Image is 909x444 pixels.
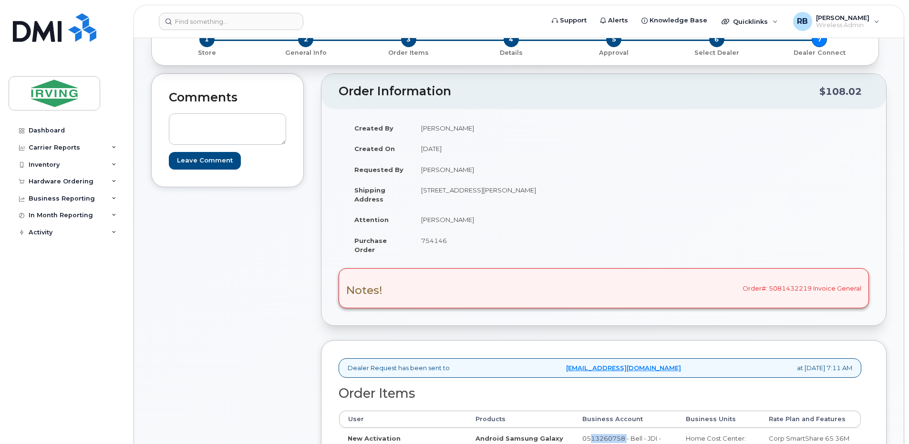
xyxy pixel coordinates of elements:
div: Quicklinks [715,12,785,31]
a: 5 Approval [563,47,665,57]
span: 2 [298,32,313,47]
strong: Shipping Address [354,186,385,203]
strong: Created On [354,145,395,152]
strong: Created By [354,124,393,132]
p: Approval [567,49,661,57]
div: Roberts, Brad [786,12,886,31]
span: 6 [709,32,724,47]
input: Find something... [159,13,303,30]
span: 4 [504,32,519,47]
p: Order Items [361,49,456,57]
p: Select Dealer [669,49,764,57]
p: Details [464,49,558,57]
a: Knowledge Base [635,11,714,30]
strong: Requested By [354,166,403,173]
h3: Notes! [346,284,382,296]
td: [DATE] [413,138,597,159]
a: 1 Store [159,47,254,57]
p: General Info [258,49,353,57]
div: Order#: 5081432219 Invoice General [339,268,869,308]
th: Business Account [574,411,677,428]
th: Rate Plan and Features [760,411,861,428]
a: [EMAIL_ADDRESS][DOMAIN_NAME] [566,363,681,373]
th: Business Units [677,411,760,428]
span: 754146 [421,237,447,244]
strong: New Activation [348,434,401,442]
span: Quicklinks [733,18,768,25]
td: [PERSON_NAME] [413,159,597,180]
h2: Order Information [339,85,819,98]
td: [PERSON_NAME] [413,118,597,139]
a: Alerts [593,11,635,30]
td: [STREET_ADDRESS][PERSON_NAME] [413,180,597,209]
input: Leave Comment [169,152,241,170]
div: Dealer Request has been sent to at [DATE] 7:11 AM [339,358,861,378]
span: 3 [401,32,416,47]
a: Support [545,11,593,30]
strong: Attention [354,216,389,223]
span: RB [797,16,808,27]
span: Alerts [608,16,628,25]
span: [PERSON_NAME] [816,14,869,21]
span: Knowledge Base [650,16,707,25]
span: Support [560,16,587,25]
a: 6 Select Dealer [665,47,768,57]
a: 4 Details [460,47,562,57]
th: User [339,411,467,428]
a: 3 Order Items [357,47,460,57]
span: Wireless Admin [816,21,869,29]
h2: Comments [169,91,286,104]
td: [PERSON_NAME] [413,209,597,230]
span: 1 [199,32,215,47]
strong: Purchase Order [354,237,387,253]
th: Products [467,411,574,428]
h2: Order Items [339,386,861,401]
p: Store [163,49,250,57]
a: 2 General Info [254,47,357,57]
span: 5 [606,32,621,47]
div: $108.02 [819,82,862,101]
